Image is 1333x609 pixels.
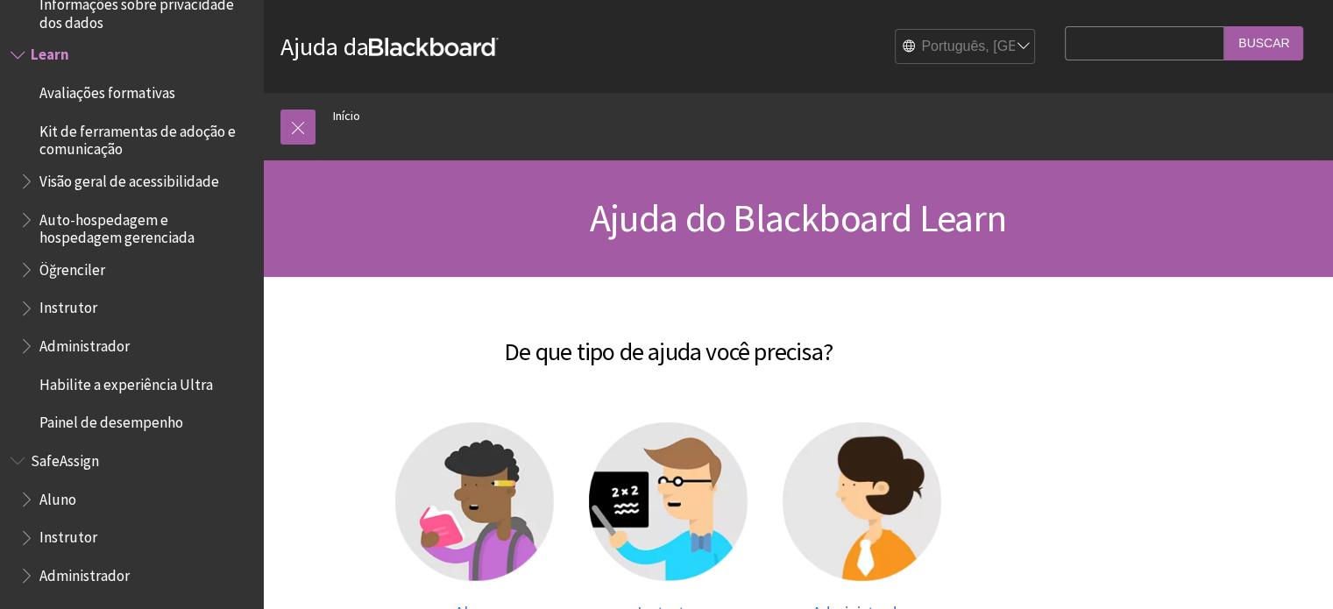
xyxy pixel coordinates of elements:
[280,312,1056,370] h2: De que tipo de ajuda você precisa?
[39,523,97,547] span: Instrutor
[31,446,99,470] span: SafeAssign
[39,117,251,158] span: Kit de ferramentas de adoção e comunicação
[39,166,219,190] span: Visão geral de acessibilidade
[896,30,1036,65] select: Site Language Selector
[39,561,130,584] span: Administrador
[11,446,252,591] nav: Book outline for Blackboard SafeAssign
[395,422,554,581] img: Ajuda para alunos
[31,40,69,64] span: Learn
[280,31,499,62] a: Ajuda daBlackboard
[333,105,360,127] a: Início
[39,294,97,317] span: Instrutor
[39,255,105,279] span: Öğrenciler
[39,408,183,432] span: Painel de desempenho
[1224,26,1303,60] input: Buscar
[39,205,251,246] span: Auto-hospedagem e hospedagem gerenciada
[39,331,130,355] span: Administrador
[589,422,748,581] img: Ajuda para instrutores
[11,40,252,438] nav: Book outline for Blackboard Learn Help
[589,194,1006,242] span: Ajuda do Blackboard Learn
[39,485,76,508] span: Aluno
[39,78,175,102] span: Avaliações formativas
[783,422,941,581] img: Ajuda para administradores
[39,370,213,393] span: Habilite a experiência Ultra
[369,38,499,56] strong: Blackboard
